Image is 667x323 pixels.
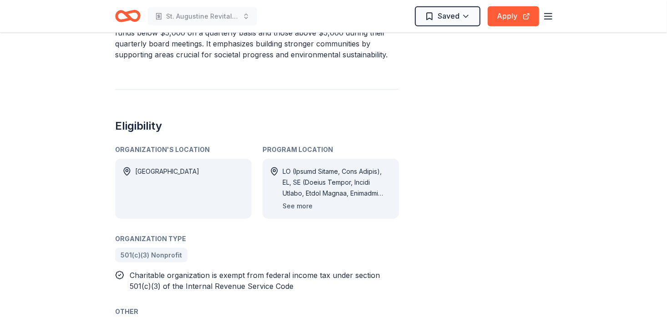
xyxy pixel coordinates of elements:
[130,271,380,291] span: Charitable organization is exempt from federal income tax under section 501(c)(3) of the Internal...
[115,119,399,133] h2: Eligibility
[115,5,141,27] a: Home
[121,250,182,261] span: 501(c)(3) Nonprofit
[438,10,460,22] span: Saved
[283,201,313,212] button: See more
[115,306,399,317] div: Other
[283,166,392,199] div: LO (Ipsumd Sitame, Cons Adipis), EL, SE (Doeius Tempor, Incidi Utlabo, Etdol Magnaa, Enimadmi Ven...
[115,144,252,155] div: Organization's Location
[488,6,539,26] button: Apply
[115,233,399,244] div: Organization Type
[166,11,239,22] span: St. Augustine Revitalization Project
[415,6,480,26] button: Saved
[115,248,187,262] a: 501(c)(3) Nonprofit
[263,144,399,155] div: Program Location
[148,7,257,25] button: St. Augustine Revitalization Project
[135,166,199,212] div: [GEOGRAPHIC_DATA]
